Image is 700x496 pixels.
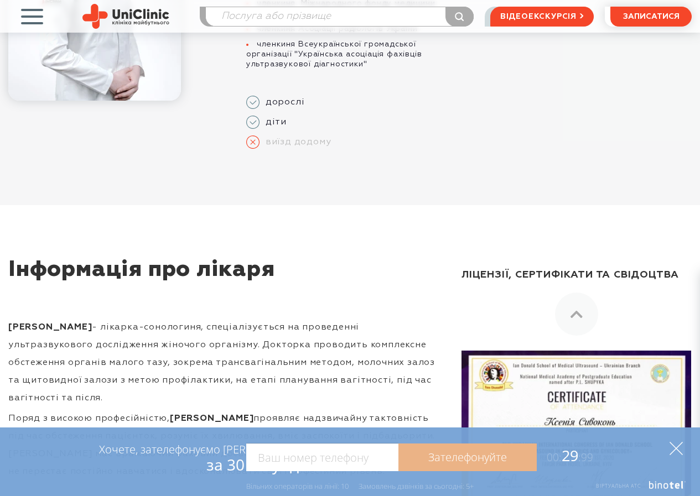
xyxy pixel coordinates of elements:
[500,7,577,26] span: відеоекскурсія
[398,443,537,471] a: Зателефонуйте
[8,410,443,481] p: Поряд з високою професійністю, проявляє надзвичайну тактовність під час обстеження пацієнток, роз...
[206,7,473,26] input: Послуга або прізвище
[584,481,686,496] a: Віртуальна АТС
[246,39,463,79] li: членкиня Всеукраїнської громадської організації "Українська асоціація фахівців ультразвукової діа...
[170,414,253,423] strong: [PERSON_NAME]
[206,454,305,475] span: за 30 секунд?
[8,319,443,407] p: - лікарка-сонологиня, спеціалізується на проведенні ультразвукового дослідження жіночого організм...
[537,445,593,466] span: 29
[610,7,692,27] button: записатися
[246,443,398,471] input: Ваш номер телефону
[578,450,593,464] span: :99
[260,117,287,128] span: діти
[246,482,474,490] div: Вільних операторів на лінії: 10 Замовлень дзвінків за сьогодні: 5+
[462,258,692,293] div: Ліцензії, сертифікати та свідоцтва
[547,450,562,464] span: 00:
[623,13,680,20] span: записатися
[8,323,92,332] strong: [PERSON_NAME]
[82,4,169,29] img: Uniclinic
[8,258,443,299] div: Інформація про лікаря
[490,7,594,27] a: відеоекскурсія
[260,137,331,148] span: виїзд додому
[99,442,305,473] div: Хочете, зателефонуємо [PERSON_NAME]
[260,97,305,108] span: дорослі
